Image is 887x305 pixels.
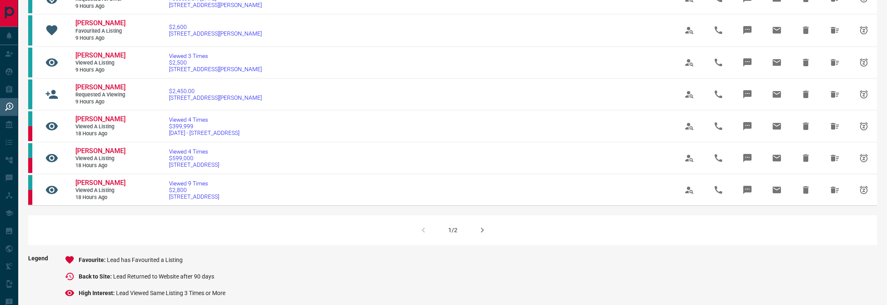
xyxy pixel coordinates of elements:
[854,53,874,72] span: Snooze
[854,180,874,200] span: Snooze
[679,116,699,136] span: View Profile
[79,290,116,296] span: High Interest
[75,91,125,98] span: Requested a Viewing
[169,148,219,155] span: Viewed 4 Times
[75,51,126,59] span: [PERSON_NAME]
[169,187,219,193] span: $2,800
[75,194,125,201] span: 18 hours ago
[169,66,262,72] span: [STREET_ADDRESS][PERSON_NAME]
[79,257,107,263] span: Favourite
[825,148,845,168] span: Hide All from Lynda Lauder
[28,79,32,109] div: condos.ca
[169,116,239,123] span: Viewed 4 Times
[169,148,219,168] a: Viewed 4 Times$599,000[STREET_ADDRESS]
[796,116,816,136] span: Hide
[75,155,125,162] span: Viewed a Listing
[28,48,32,77] div: condos.ca
[767,84,787,104] span: Email
[796,180,816,200] span: Hide
[767,180,787,200] span: Email
[75,115,126,123] span: [PERSON_NAME]
[28,175,32,190] div: condos.ca
[75,35,125,42] span: 9 hours ago
[75,83,125,92] a: [PERSON_NAME]
[75,28,125,35] span: Favourited a Listing
[28,15,32,45] div: condos.ca
[75,130,125,137] span: 18 hours ago
[679,53,699,72] span: View Profile
[737,20,757,40] span: Message
[825,20,845,40] span: Hide All from Kayla Seguin
[75,115,125,124] a: [PERSON_NAME]
[75,123,125,130] span: Viewed a Listing
[28,111,32,126] div: condos.ca
[708,84,728,104] span: Call
[169,193,219,200] span: [STREET_ADDRESS]
[767,53,787,72] span: Email
[169,116,239,136] a: Viewed 4 Times$399,999[DATE] - [STREET_ADDRESS]
[169,53,262,72] a: Viewed 3 Times$2,500[STREET_ADDRESS][PERSON_NAME]
[169,180,219,200] a: Viewed 9 Times$2,800[STREET_ADDRESS]
[825,53,845,72] span: Hide All from Kayla Seguin
[679,20,699,40] span: View Profile
[75,179,126,187] span: [PERSON_NAME]
[796,53,816,72] span: Hide
[169,94,262,101] span: [STREET_ADDRESS][PERSON_NAME]
[737,180,757,200] span: Message
[825,84,845,104] span: Hide All from Kayla Seguin
[854,20,874,40] span: Snooze
[75,187,125,194] span: Viewed a Listing
[169,161,219,168] span: [STREET_ADDRESS]
[825,180,845,200] span: Hide All from Lynda Lauder
[708,180,728,200] span: Call
[169,59,262,66] span: $2,500
[169,30,262,37] span: [STREET_ADDRESS][PERSON_NAME]
[169,24,262,37] a: $2,600[STREET_ADDRESS][PERSON_NAME]
[448,227,457,233] div: 1/2
[679,180,699,200] span: View Profile
[107,257,183,263] span: Lead has Favourited a Listing
[796,148,816,168] span: Hide
[737,53,757,72] span: Message
[169,2,262,8] span: [STREET_ADDRESS][PERSON_NAME]
[796,20,816,40] span: Hide
[708,20,728,40] span: Call
[169,130,239,136] span: [DATE] - [STREET_ADDRESS]
[75,147,126,155] span: [PERSON_NAME]
[75,3,125,10] span: 9 hours ago
[169,24,262,30] span: $2,600
[854,148,874,168] span: Snooze
[169,155,219,161] span: $599,000
[75,162,125,169] span: 18 hours ago
[28,143,32,158] div: condos.ca
[708,116,728,136] span: Call
[75,98,125,106] span: 9 hours ago
[28,158,32,173] div: property.ca
[679,148,699,168] span: View Profile
[708,148,728,168] span: Call
[75,19,126,27] span: [PERSON_NAME]
[169,180,219,187] span: Viewed 9 Times
[75,67,125,74] span: 9 hours ago
[679,84,699,104] span: View Profile
[854,116,874,136] span: Snooze
[75,19,125,28] a: [PERSON_NAME]
[737,148,757,168] span: Message
[169,123,239,130] span: $399,999
[79,273,113,280] span: Back to Site
[75,83,126,91] span: [PERSON_NAME]
[854,84,874,104] span: Snooze
[75,60,125,67] span: Viewed a Listing
[825,116,845,136] span: Hide All from Lynda Lauder
[116,290,225,296] span: Lead Viewed Same Listing 3 Times or More
[767,20,787,40] span: Email
[767,116,787,136] span: Email
[737,116,757,136] span: Message
[75,147,125,156] a: [PERSON_NAME]
[737,84,757,104] span: Message
[75,51,125,60] a: [PERSON_NAME]
[796,84,816,104] span: Hide
[169,88,262,101] a: $2,450.00[STREET_ADDRESS][PERSON_NAME]
[28,190,32,205] div: property.ca
[169,53,262,59] span: Viewed 3 Times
